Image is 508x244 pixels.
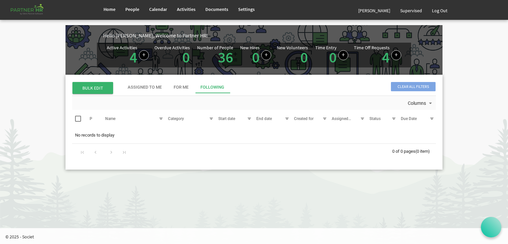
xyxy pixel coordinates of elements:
div: Time Entry [315,45,337,50]
a: Supervised [395,1,427,20]
td: No records to display [72,129,436,142]
span: People [125,6,139,12]
a: Create a new Activity [139,50,149,60]
a: 0 [329,48,337,66]
p: © 2025 - Societ [5,233,508,240]
span: Name [105,116,115,121]
span: Documents [205,6,228,12]
a: [PERSON_NAME] [353,1,395,20]
span: Calendar [149,6,167,12]
div: Activities assigned to you for which the Due Date is passed [154,45,191,65]
div: Go to next page [107,147,116,156]
a: 0 [182,48,190,66]
a: Add new person to Partner HR [261,50,271,60]
div: Number of active time off requests [354,45,401,65]
a: Log hours [338,50,348,60]
div: Assigned To Me [128,84,162,91]
span: Start date [218,116,235,121]
div: tab-header [122,81,486,93]
div: Number of People [197,45,233,50]
span: (0 item) [415,149,430,154]
span: Home [104,6,115,12]
div: 0 of 0 pages (0 item) [392,144,436,158]
div: Following [200,84,224,91]
span: Settings [238,6,255,12]
div: People hired in the last 7 days [240,45,271,65]
a: Log Out [427,1,452,20]
span: P [90,116,92,121]
div: Number of Time Entries [315,45,348,65]
span: Category [168,116,184,121]
div: Overdue Activities [154,45,190,50]
span: End date [256,116,272,121]
span: Status [369,116,381,121]
span: Assigned to [332,116,353,121]
div: Total number of active people in Partner HR [197,45,235,65]
span: Created for [294,116,314,121]
span: Clear all filters [391,82,436,91]
div: Active Activities [107,45,137,50]
a: 4 [382,48,390,66]
div: Go to last page [120,147,129,156]
span: Supervised [400,8,422,14]
span: 0 of 0 pages [392,149,415,154]
span: Columns [407,99,427,107]
div: Number of active Activities in Partner HR [107,45,149,65]
a: 0 [300,48,308,66]
div: Hello [PERSON_NAME], Welcome to Partner HR! [103,32,443,39]
div: Go to first page [78,147,87,156]
a: 0 [252,48,260,66]
div: Columns [406,96,435,110]
a: 36 [218,48,233,66]
span: Activities [177,6,195,12]
span: Due Date [401,116,417,121]
div: For Me [174,84,189,91]
div: Time Off Requests [354,45,390,50]
a: 4 [130,48,137,66]
button: Columns [406,99,435,108]
a: Create a new time off request [391,50,401,60]
div: New Volunteers [277,45,308,50]
span: BULK EDIT [72,82,113,94]
div: Volunteer hired in the last 7 days [277,45,310,65]
div: New Hires [240,45,260,50]
div: Go to previous page [91,147,100,156]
